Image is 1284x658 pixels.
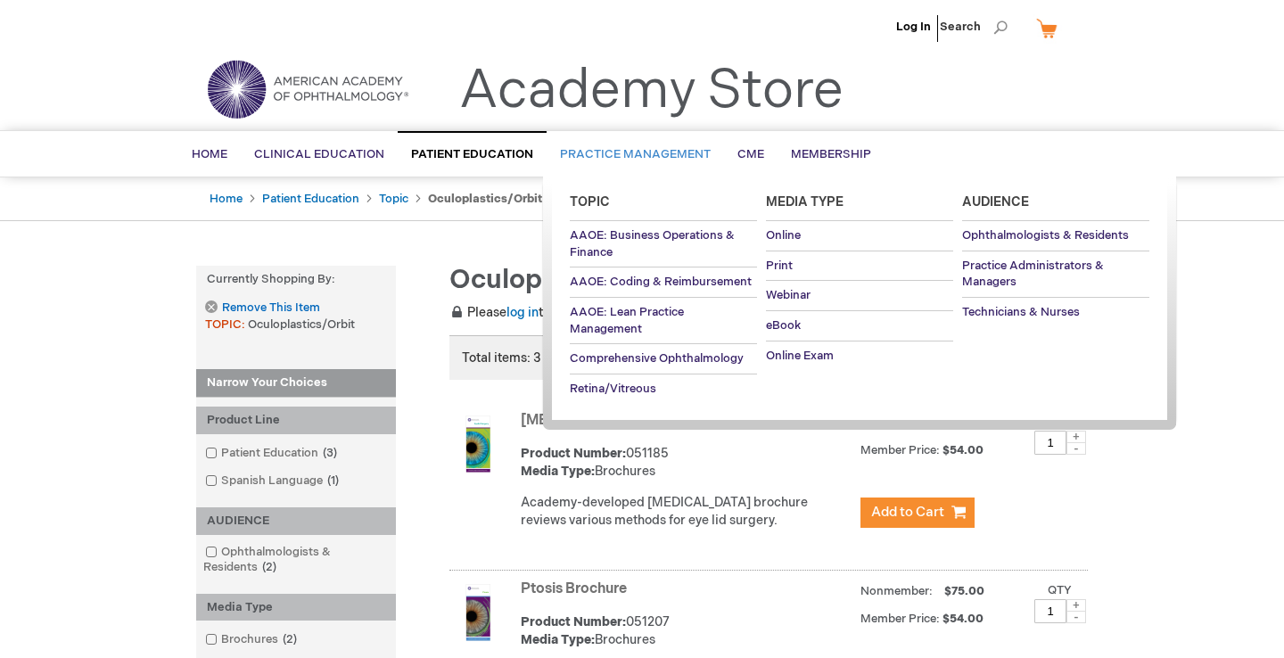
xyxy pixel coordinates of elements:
div: 051185 Brochures [521,445,852,481]
input: Qty [1034,431,1066,455]
span: CME [737,147,764,161]
a: Ptosis Brochure [521,580,627,597]
strong: Currently Shopping by: [196,266,396,293]
span: AAOE: Lean Practice Management [570,305,684,336]
span: AAOE: Business Operations & Finance [570,228,735,259]
span: Webinar [766,288,811,302]
strong: Product Number: [521,614,626,629]
span: Audience [962,194,1029,210]
div: Academy-developed [MEDICAL_DATA] brochure reviews various methods for eye lid surgery. [521,494,852,530]
span: Oculoplastics/Orbit [248,317,355,332]
span: Please to receive member pricing [449,305,695,320]
span: Online Exam [766,349,834,363]
span: Total items: 3 [462,350,541,366]
span: Comprehensive Ophthalmology [570,351,744,366]
span: AAOE: Coding & Reimbursement [570,275,752,289]
span: Home [192,147,227,161]
strong: Product Number: [521,446,626,461]
span: Add to Cart [871,504,944,521]
span: $75.00 [942,584,987,598]
span: 1 [323,473,343,488]
strong: Member Price: [860,443,940,457]
span: Print [766,259,793,273]
span: 3 [318,446,342,460]
button: Add to Cart [860,498,975,528]
a: Remove This Item [205,300,319,316]
span: Technicians & Nurses [962,305,1080,319]
div: Media Type [196,594,396,621]
div: Product Line [196,407,396,434]
a: Topic [379,192,408,206]
a: Home [210,192,243,206]
a: Patient Education [262,192,359,206]
span: 2 [278,632,301,646]
div: AUDIENCE [196,507,396,535]
span: Remove This Item [222,300,320,317]
strong: Nonmember: [860,580,933,603]
strong: Media Type: [521,632,595,647]
a: [MEDICAL_DATA] Brochure [521,412,707,429]
strong: Media Type: [521,464,595,479]
div: 051207 Brochures [521,613,852,649]
span: $54.00 [942,443,986,457]
span: Clinical Education [254,147,384,161]
a: Ophthalmologists & Residents2 [201,544,391,576]
input: Qty [1034,599,1066,623]
strong: Member Price: [860,612,940,626]
span: Practice Management [560,147,711,161]
a: Academy Store [459,59,844,123]
label: Qty [1048,583,1072,597]
span: Oculoplastics/Orbit [449,264,704,296]
span: Search [940,9,1008,45]
span: Ophthalmologists & Residents [962,228,1129,243]
span: TOPIC [205,317,248,332]
span: 2 [258,560,281,574]
img: Eyelid Surgery Brochure [449,415,506,473]
span: eBook [766,318,801,333]
span: Practice Administrators & Managers [962,259,1104,290]
a: Brochures2 [201,631,304,648]
a: log in [506,305,539,320]
span: Media Type [766,194,844,210]
span: Retina/Vitreous [570,382,656,396]
a: Log In [896,20,931,34]
a: Spanish Language1 [201,473,346,489]
span: $54.00 [942,612,986,626]
span: Topic [570,194,610,210]
strong: Oculoplastics/Orbit [428,192,542,206]
span: Online [766,228,801,243]
img: Ptosis Brochure [449,584,506,641]
span: Patient Education [411,147,533,161]
span: Membership [791,147,871,161]
strong: Narrow Your Choices [196,369,396,398]
a: Patient Education3 [201,445,344,462]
